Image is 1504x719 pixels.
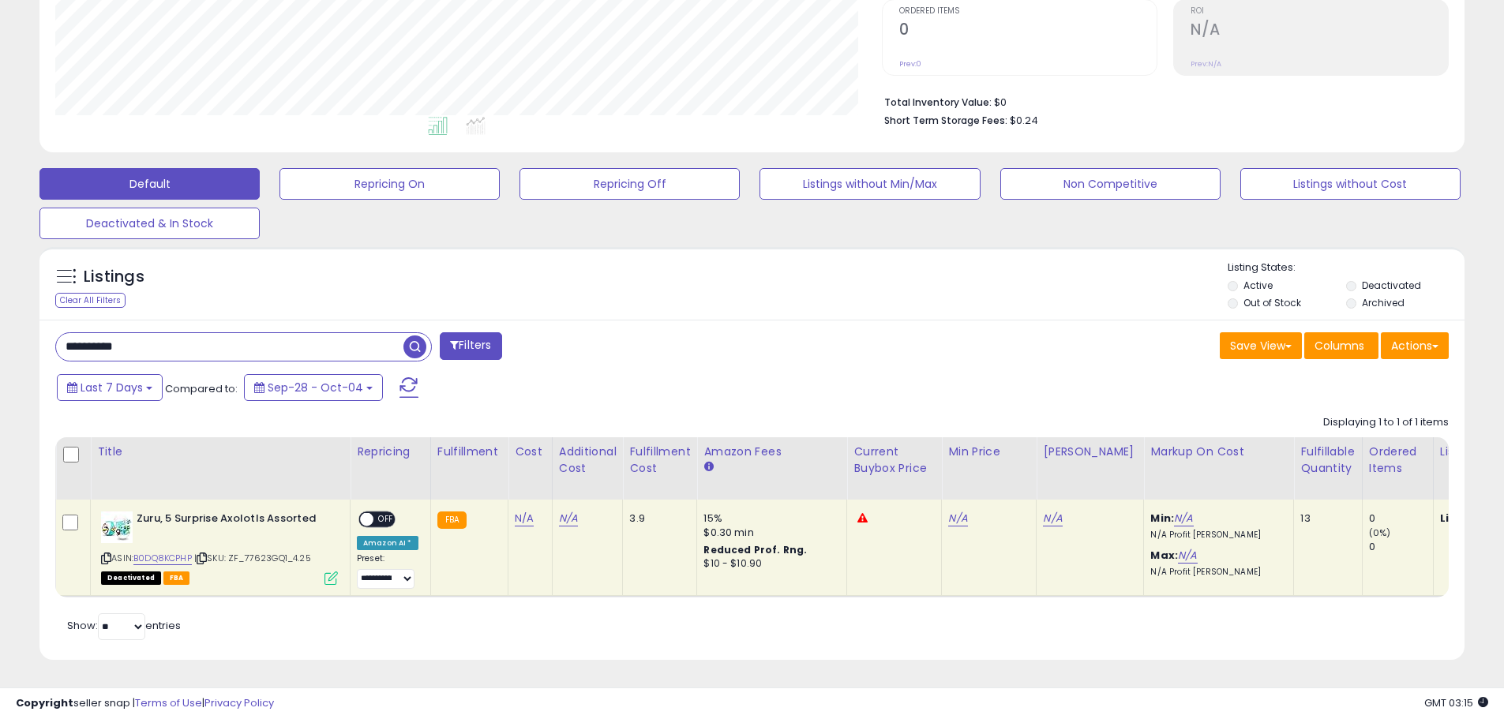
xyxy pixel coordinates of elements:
div: $0.30 min [703,526,835,540]
small: FBA [437,511,467,529]
div: 13 [1300,511,1349,526]
a: N/A [1043,511,1062,526]
span: All listings that are unavailable for purchase on Amazon for any reason other than out-of-stock [101,571,161,585]
button: Repricing On [279,168,500,200]
span: Ordered Items [899,7,1157,16]
span: Show: entries [67,618,181,633]
a: N/A [1174,511,1193,526]
a: N/A [515,511,534,526]
div: Fulfillable Quantity [1300,444,1355,477]
div: Current Buybox Price [853,444,935,477]
a: N/A [559,511,578,526]
span: Compared to: [165,381,238,396]
p: Listing States: [1228,260,1465,275]
a: N/A [1178,548,1197,564]
b: Total Inventory Value: [884,95,992,109]
b: Min: [1150,511,1174,526]
div: Markup on Cost [1150,444,1287,460]
span: ROI [1191,7,1448,16]
div: 0 [1369,511,1433,526]
button: Repricing Off [519,168,740,200]
small: (0%) [1369,526,1391,539]
label: Active [1243,279,1273,292]
a: B0DQ8KCPHP [133,552,192,565]
button: Filters [440,332,501,360]
h5: Listings [84,266,144,288]
div: Amazon AI * [357,536,418,550]
b: Reduced Prof. Rng. [703,543,807,556]
button: Non Competitive [1000,168,1221,200]
div: ASIN: [101,511,338,583]
small: Amazon Fees. [703,460,713,474]
div: 0 [1369,540,1433,554]
span: 2025-10-12 03:15 GMT [1424,695,1488,710]
h2: 0 [899,21,1157,42]
a: N/A [948,511,967,526]
small: Prev: N/A [1191,59,1221,69]
button: Listings without Min/Max [760,168,980,200]
th: The percentage added to the cost of goods (COGS) that forms the calculator for Min & Max prices. [1144,437,1294,500]
div: Additional Cost [559,444,617,477]
button: Default [39,168,260,200]
div: Repricing [357,444,424,460]
div: [PERSON_NAME] [1043,444,1137,460]
div: Amazon Fees [703,444,840,460]
div: 15% [703,511,835,526]
b: Max: [1150,548,1178,563]
button: Columns [1304,332,1378,359]
div: Min Price [948,444,1030,460]
img: 41BFRi17oHL._SL40_.jpg [101,511,133,543]
button: Save View [1220,332,1302,359]
p: N/A Profit [PERSON_NAME] [1150,567,1281,578]
span: Columns [1315,338,1364,354]
div: $10 - $10.90 [703,557,835,571]
div: Title [97,444,343,460]
span: Sep-28 - Oct-04 [268,380,363,395]
span: | SKU: ZF_77623GQ1_4.25 [194,552,311,564]
span: OFF [373,513,399,526]
span: FBA [163,571,190,585]
div: Cost [515,444,546,460]
h2: N/A [1191,21,1448,42]
div: Fulfillment [437,444,501,460]
a: Privacy Policy [204,695,274,710]
strong: Copyright [16,695,73,710]
button: Actions [1381,332,1449,359]
span: $0.24 [1010,113,1038,128]
label: Out of Stock [1243,296,1301,309]
a: Terms of Use [135,695,202,710]
button: Deactivated & In Stock [39,208,260,239]
button: Sep-28 - Oct-04 [244,374,383,401]
b: Short Term Storage Fees: [884,114,1007,127]
p: N/A Profit [PERSON_NAME] [1150,530,1281,541]
div: Clear All Filters [55,293,126,308]
div: Preset: [357,553,418,589]
li: $0 [884,92,1437,110]
button: Listings without Cost [1240,168,1461,200]
b: Zuru, 5 Surprise Axolotls Assorted [137,511,328,530]
div: Fulfillment Cost [629,444,690,477]
small: Prev: 0 [899,59,921,69]
div: seller snap | | [16,696,274,711]
label: Deactivated [1362,279,1421,292]
label: Archived [1362,296,1405,309]
span: Last 7 Days [81,380,143,395]
div: Displaying 1 to 1 of 1 items [1323,415,1449,430]
button: Last 7 Days [57,374,163,401]
div: 3.9 [629,511,684,526]
div: Ordered Items [1369,444,1427,477]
